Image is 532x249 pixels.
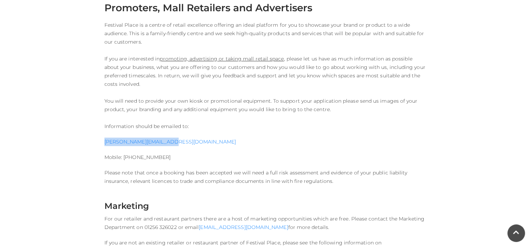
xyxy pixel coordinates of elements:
[199,224,288,230] a: [EMAIL_ADDRESS][DOMAIN_NAME]
[104,2,428,14] h3: Promoters, Mall Retailers and Advertisers
[104,153,428,161] p: Mobile: [PHONE_NUMBER]
[104,215,428,231] p: For our retailer and restaurant partners there are a host of marketing opportunities which are fr...
[160,56,284,62] span: promoting, advertising or taking mall retail space
[104,168,428,185] p: Please note that once a booking has been accepted we will need a full risk assessment and evidenc...
[104,21,428,130] p: Festival Place is a centre of retail excellence offering an ideal platform for you to showcase yo...
[104,139,236,145] a: [PERSON_NAME][EMAIL_ADDRESS][DOMAIN_NAME]
[104,201,428,211] h4: Marketing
